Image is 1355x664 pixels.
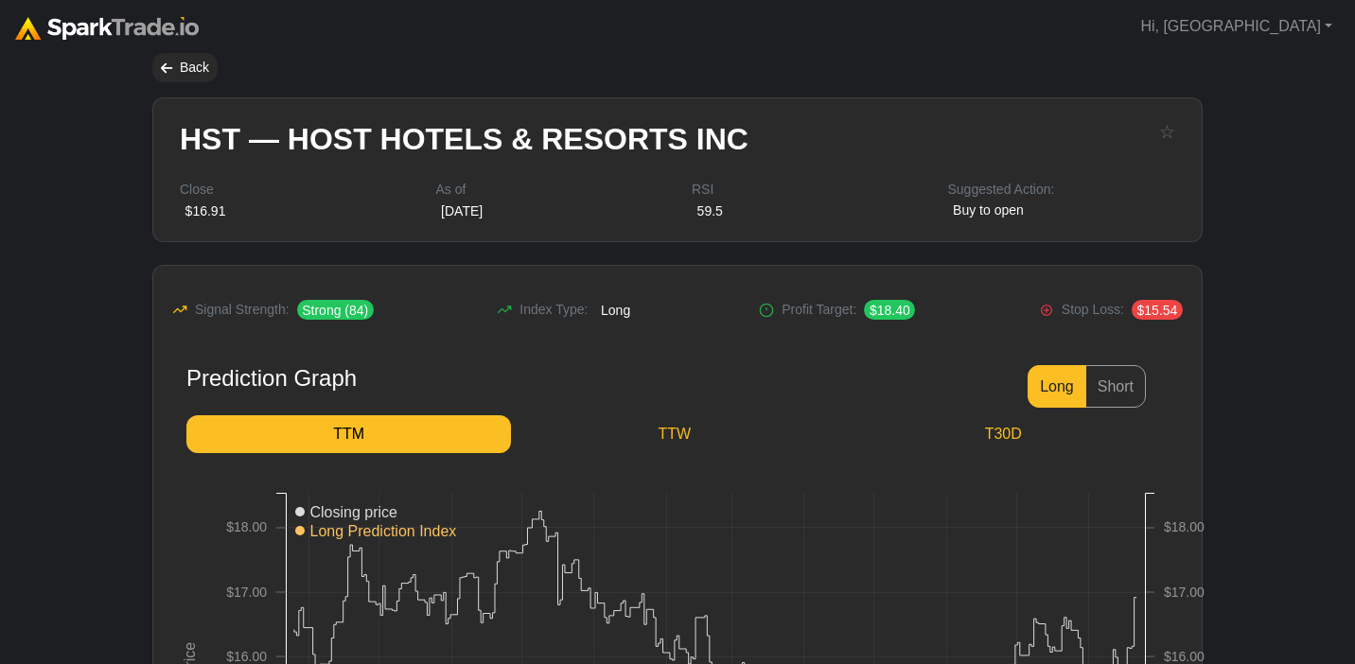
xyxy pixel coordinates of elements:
[1085,365,1146,408] button: Short
[1028,365,1086,408] button: Long
[195,300,290,320] span: Signal Strength:
[186,365,357,393] div: Prediction Graph
[1164,585,1205,600] text: $17.00
[310,523,457,539] text: Long Prediction Index
[226,520,267,535] text: $18.00
[226,585,267,600] text: $17.00
[692,201,728,221] div: 59.5
[519,300,588,320] span: Index Type:
[692,180,920,200] div: RSI
[1159,121,1175,143] button: ☆
[310,504,398,520] text: Closing price
[1133,8,1340,45] a: Hi, [GEOGRAPHIC_DATA]
[180,201,231,221] div: $16.91
[948,200,1029,219] span: Buy to open
[226,649,267,664] text: $16.00
[1164,520,1205,535] text: $18.00
[511,415,837,453] a: TTW
[782,300,856,320] span: Profit Target:
[837,415,1169,453] a: T30D
[1062,300,1124,320] span: Stop Loss:
[15,17,199,40] img: sparktrade.png
[436,180,664,200] div: As of
[864,300,915,320] span: $18.40
[1132,300,1183,320] span: $15.54
[186,415,511,453] a: TTM
[436,201,488,221] div: [DATE]
[297,300,374,320] span: Strong (84)
[180,180,408,200] div: Close
[152,53,218,82] div: Back
[1164,649,1205,664] text: $16.00
[595,300,635,320] span: Long
[180,121,1005,157] h2: HST — HOST HOTELS & RESORTS INC
[948,180,1176,200] div: Suggested Action:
